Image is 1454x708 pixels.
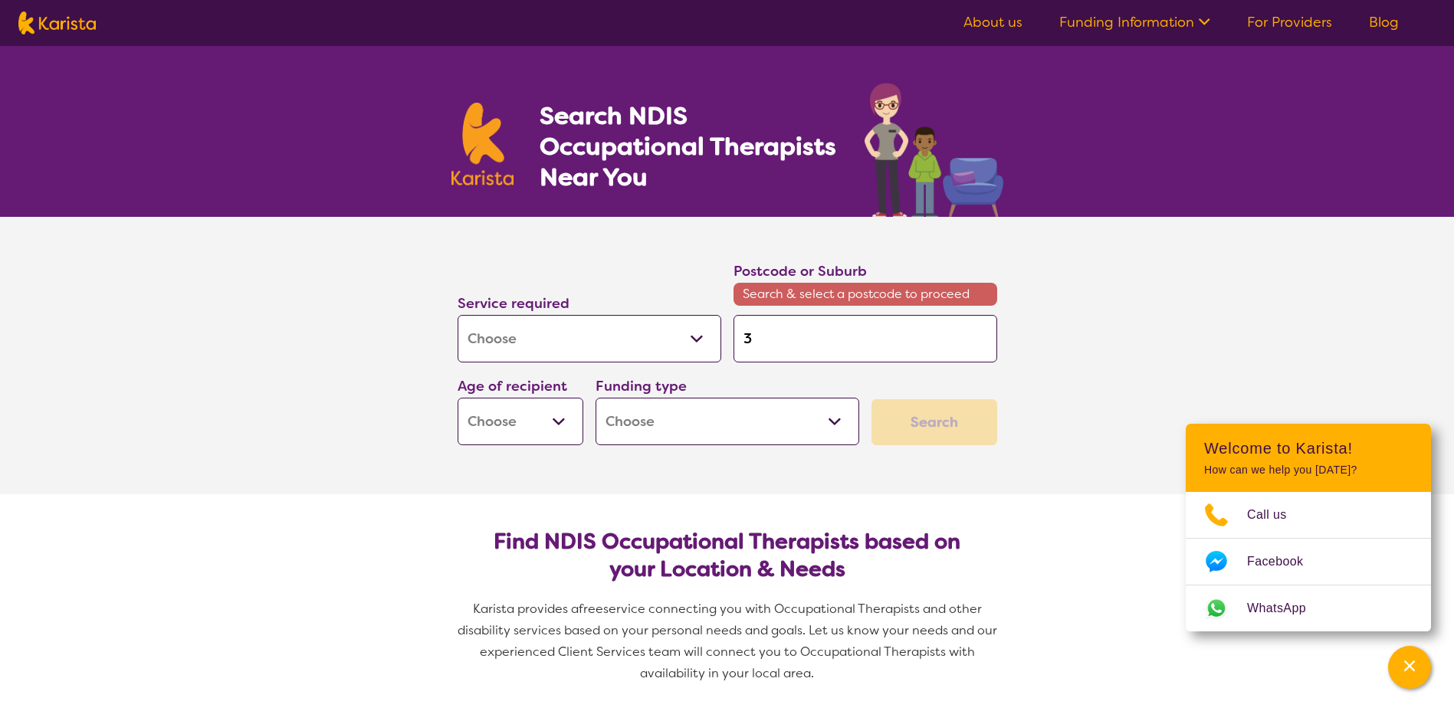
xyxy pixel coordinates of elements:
[1247,550,1321,573] span: Facebook
[1247,597,1324,620] span: WhatsApp
[458,601,1000,681] span: service connecting you with Occupational Therapists and other disability services based on your p...
[1059,13,1210,31] a: Funding Information
[734,283,997,306] span: Search & select a postcode to proceed
[596,377,687,395] label: Funding type
[734,315,997,362] input: Type
[473,601,579,617] span: Karista provides a
[1186,492,1431,631] ul: Choose channel
[734,262,867,280] label: Postcode or Suburb
[1204,439,1413,457] h2: Welcome to Karista!
[458,377,567,395] label: Age of recipient
[1369,13,1399,31] a: Blog
[1186,424,1431,631] div: Channel Menu
[1388,646,1431,689] button: Channel Menu
[1186,585,1431,631] a: Web link opens in a new tab.
[18,11,96,34] img: Karista logo
[963,13,1022,31] a: About us
[458,294,569,313] label: Service required
[470,528,985,583] h2: Find NDIS Occupational Therapists based on your Location & Needs
[1247,13,1332,31] a: For Providers
[540,100,838,192] h1: Search NDIS Occupational Therapists Near You
[579,601,603,617] span: free
[865,83,1003,217] img: occupational-therapy
[1247,503,1305,526] span: Call us
[1204,464,1413,477] p: How can we help you [DATE]?
[451,103,514,185] img: Karista logo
